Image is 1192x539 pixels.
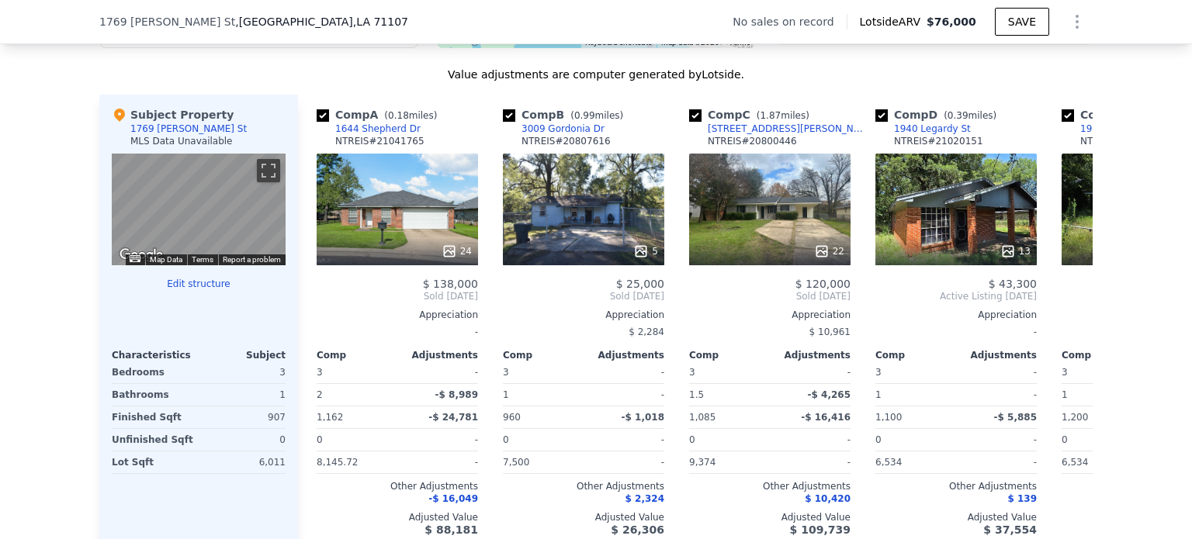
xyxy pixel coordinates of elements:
div: 22 [814,244,844,259]
span: Sold [DATE] [689,290,851,302]
div: - [587,451,664,473]
div: - [400,429,478,451]
div: Comp [875,349,956,361]
div: - [875,321,1037,343]
span: Lotside ARV [860,14,927,29]
div: Value adjustments are computer generated by Lotside . [99,67,1093,82]
span: $76,000 [927,16,976,28]
a: [STREET_ADDRESS][PERSON_NAME] [689,123,869,135]
div: - [587,361,664,383]
span: -$ 5,885 [994,412,1037,423]
div: Adjustments [956,349,1037,361]
div: 1940 Legardy St [894,123,971,135]
span: ( miles) [937,110,1003,121]
div: 1.5 [689,384,767,406]
div: Comp [317,349,397,361]
span: -$ 16,416 [801,412,851,423]
div: 1 [1062,384,1139,406]
div: 6,011 [202,451,286,473]
div: No sales on record [733,14,846,29]
span: 7,500 [503,457,529,468]
div: 1936 Legardy St [1080,123,1157,135]
div: Adjusted Value [875,511,1037,523]
div: Appreciation [689,309,851,321]
span: 9,374 [689,457,716,468]
a: Open this area in Google Maps (opens a new window) [116,245,167,265]
div: 907 [202,406,286,428]
span: 8,145.72 [317,457,358,468]
div: - [587,429,664,451]
a: 1936 Legardy St [1062,123,1157,135]
span: $ 2,324 [625,493,664,504]
div: Map [112,154,286,265]
div: NTREIS # 21041765 [335,135,424,147]
span: 3 [689,367,695,378]
div: Subject Property [112,107,234,123]
div: Adjusted Value [689,511,851,523]
div: - [400,451,478,473]
span: 0.99 [574,110,595,121]
div: Characteristics [112,349,199,361]
span: 0 [317,434,323,445]
div: NTREIS # 21020151 [894,135,983,147]
div: Bathrooms [112,384,196,406]
span: 0 [689,434,695,445]
span: 960 [503,412,521,423]
span: -$ 24,781 [428,412,478,423]
div: Comp B [503,107,629,123]
div: Other Adjustments [689,480,851,492]
div: Adjusted Value [503,511,664,523]
div: Lot Sqft [112,451,196,473]
button: Keyboard shortcuts [130,255,140,262]
div: Street View [112,154,286,265]
span: -$ 4,265 [808,389,851,400]
span: 0.39 [948,110,968,121]
span: ( miles) [750,110,816,121]
div: Comp A [317,107,443,123]
span: 0 [1062,434,1068,445]
div: Finished Sqft [112,406,196,428]
span: 1769 [PERSON_NAME] St [99,14,235,29]
span: $ 138,000 [423,278,478,290]
div: NTREIS # 20800446 [708,135,797,147]
span: 0 [503,434,509,445]
div: 24 [442,244,472,259]
button: Show Options [1062,6,1093,37]
a: Terms (opens in new tab) [192,255,213,264]
span: $ 43,300 [989,278,1037,290]
span: 3 [875,367,882,378]
div: Adjustments [584,349,664,361]
div: Comp C [689,107,816,123]
a: 1644 Shepherd Dr [317,123,421,135]
span: 0.18 [388,110,409,121]
span: $ 10,961 [809,327,851,337]
div: Adjustments [397,349,478,361]
button: Map Data [150,254,182,265]
span: 0 [875,434,882,445]
span: $ 37,554 [983,523,1037,536]
div: - [400,361,478,383]
button: Toggle fullscreen view [257,159,280,182]
div: 1 [503,384,580,406]
span: -$ 8,989 [435,389,478,400]
span: , LA 71107 [353,16,408,28]
div: 0 [202,429,286,451]
span: 1,085 [689,412,716,423]
div: 5 [633,244,658,259]
div: Adjustments [770,349,851,361]
span: $ 120,000 [795,278,851,290]
span: ( miles) [564,110,629,121]
a: 3009 Gordonia Dr [503,123,605,135]
div: Unfinished Sqft [112,429,196,451]
div: Other Adjustments [503,480,664,492]
span: 1.87 [760,110,781,121]
div: 1769 [PERSON_NAME] St [130,123,247,135]
a: 1940 Legardy St [875,123,971,135]
span: $ 139 [1007,493,1037,504]
span: 3 [1062,367,1068,378]
span: -$ 16,049 [428,493,478,504]
div: Subject [199,349,286,361]
div: - [773,429,851,451]
span: $ 2,284 [629,327,664,337]
span: 1,162 [317,412,343,423]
